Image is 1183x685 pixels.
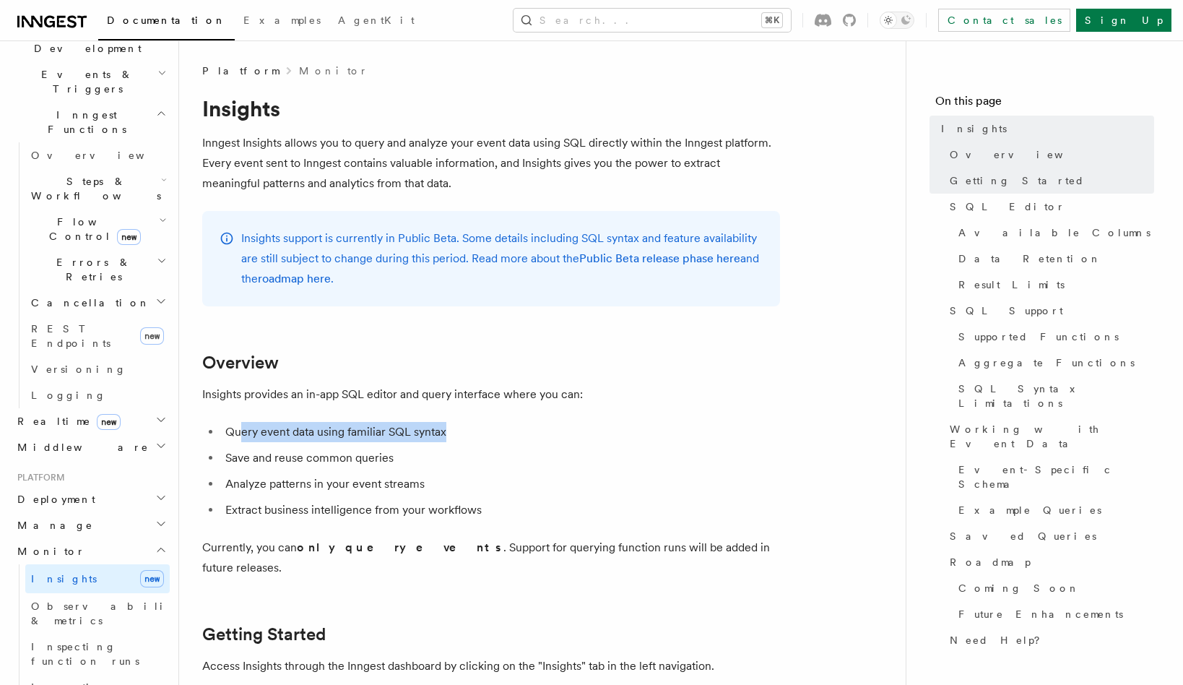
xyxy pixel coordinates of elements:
span: Local Development [12,27,157,56]
li: Query event data using familiar SQL syntax [221,422,780,442]
a: Sign Up [1076,9,1171,32]
span: SQL Syntax Limitations [958,382,1154,410]
span: Deployment [12,492,95,507]
li: Extract business intelligence from your workflows [221,500,780,520]
span: Inspecting function runs [31,641,139,667]
span: new [140,327,164,345]
span: Future Enhancements [958,607,1123,621]
a: Insights [935,116,1154,142]
a: REST Endpointsnew [25,316,170,356]
button: Manage [12,512,170,538]
a: Result Limits [953,272,1154,298]
button: Middleware [12,434,170,460]
a: SQL Editor [944,194,1154,220]
a: Examples [235,4,329,39]
p: Access Insights through the Inngest dashboard by clicking on the "Insights" tab in the left navig... [202,656,780,676]
li: Analyze patterns in your event streams [221,474,780,494]
span: Events & Triggers [12,67,157,96]
a: Monitor [299,64,368,78]
kbd: ⌘K [762,13,782,27]
span: Aggregate Functions [958,356,1135,370]
span: Overview [31,150,180,161]
a: Inspecting function runs [25,634,170,674]
span: AgentKit [338,14,415,26]
span: Overview [950,147,1098,162]
span: Need Help? [950,633,1050,647]
div: Inngest Functions [12,142,170,408]
span: Getting Started [950,173,1085,188]
a: Need Help? [944,627,1154,653]
span: REST Endpoints [31,323,110,349]
span: Insights [31,573,97,585]
span: Result Limits [958,277,1065,292]
button: Steps & Workflows [25,168,170,209]
a: Aggregate Functions [953,350,1154,376]
span: Flow Control [25,215,159,244]
button: Inngest Functions [12,102,170,142]
span: Documentation [107,14,226,26]
span: Platform [12,472,65,483]
a: Insightsnew [25,564,170,593]
span: Errors & Retries [25,255,157,284]
span: Realtime [12,414,121,428]
a: SQL Support [944,298,1154,324]
a: Data Retention [953,246,1154,272]
a: Saved Queries [944,523,1154,549]
button: Monitor [12,538,170,564]
span: Observability & metrics [31,600,180,626]
span: Manage [12,518,93,533]
a: AgentKit [329,4,423,39]
h1: Insights [202,95,780,121]
a: Getting Started [202,624,326,645]
span: Event-Specific Schema [958,462,1154,491]
span: Steps & Workflows [25,174,161,203]
span: Inngest Functions [12,108,156,137]
h4: On this page [935,92,1154,116]
button: Flow Controlnew [25,209,170,249]
span: new [117,229,141,245]
span: Cancellation [25,296,150,310]
span: Working with Event Data [950,422,1154,451]
span: Coming Soon [958,581,1080,595]
a: Overview [944,142,1154,168]
a: Coming Soon [953,575,1154,601]
button: Search...⌘K [513,9,791,32]
span: Supported Functions [958,329,1119,344]
button: Toggle dark mode [880,12,914,29]
a: Documentation [98,4,235,40]
span: Data Retention [958,251,1101,266]
a: Observability & metrics [25,593,170,634]
button: Cancellation [25,290,170,316]
a: Logging [25,382,170,408]
strong: only query events [297,540,503,554]
span: Versioning [31,363,126,375]
a: SQL Syntax Limitations [953,376,1154,416]
button: Errors & Retries [25,249,170,290]
span: Roadmap [950,555,1031,569]
p: Currently, you can . Support for querying function runs will be added in future releases. [202,538,780,578]
a: Contact sales [938,9,1070,32]
span: Logging [31,389,106,401]
span: Available Columns [958,225,1150,240]
a: Getting Started [944,168,1154,194]
a: Supported Functions [953,324,1154,350]
span: Insights [941,121,1007,136]
a: Working with Event Data [944,416,1154,457]
a: Roadmap [944,549,1154,575]
span: SQL Editor [950,199,1065,214]
a: Example Queries [953,497,1154,523]
span: new [140,570,164,587]
span: Monitor [12,544,85,559]
p: Insights support is currently in Public Beta. Some details including SQL syntax and feature avail... [241,228,763,289]
a: Public Beta release phase here [579,251,740,265]
span: new [97,414,121,430]
a: Available Columns [953,220,1154,246]
span: Example Queries [958,503,1101,517]
a: Versioning [25,356,170,382]
a: Future Enhancements [953,601,1154,627]
button: Deployment [12,486,170,512]
a: Event-Specific Schema [953,457,1154,497]
span: Saved Queries [950,529,1096,543]
span: SQL Support [950,303,1063,318]
a: roadmap here [258,272,331,285]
